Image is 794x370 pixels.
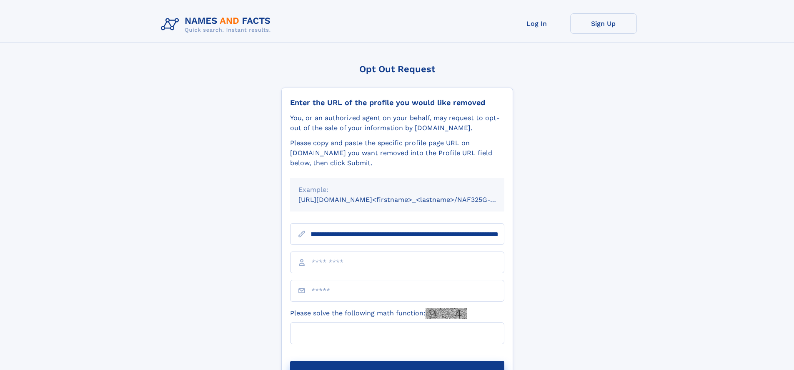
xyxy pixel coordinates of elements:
[298,185,496,195] div: Example:
[290,113,504,133] div: You, or an authorized agent on your behalf, may request to opt-out of the sale of your informatio...
[290,138,504,168] div: Please copy and paste the specific profile page URL on [DOMAIN_NAME] you want removed into the Pr...
[290,98,504,107] div: Enter the URL of the profile you would like removed
[158,13,278,36] img: Logo Names and Facts
[298,196,520,204] small: [URL][DOMAIN_NAME]<firstname>_<lastname>/NAF325G-xxxxxxxx
[570,13,637,34] a: Sign Up
[290,308,467,319] label: Please solve the following math function:
[281,64,513,74] div: Opt Out Request
[503,13,570,34] a: Log In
